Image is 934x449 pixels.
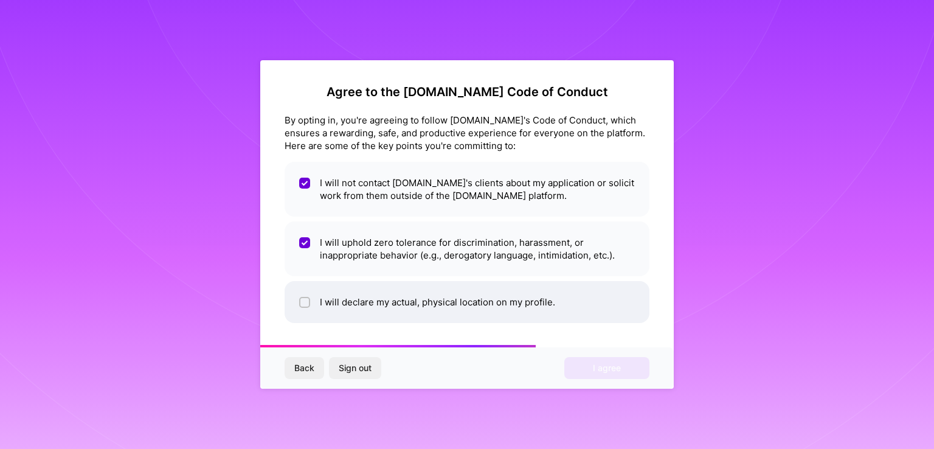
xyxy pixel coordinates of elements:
div: By opting in, you're agreeing to follow [DOMAIN_NAME]'s Code of Conduct, which ensures a rewardin... [285,114,649,152]
li: I will declare my actual, physical location on my profile. [285,281,649,323]
span: Back [294,362,314,374]
button: Sign out [329,357,381,379]
span: Sign out [339,362,372,374]
li: I will not contact [DOMAIN_NAME]'s clients about my application or solicit work from them outside... [285,162,649,217]
button: Back [285,357,324,379]
h2: Agree to the [DOMAIN_NAME] Code of Conduct [285,85,649,99]
li: I will uphold zero tolerance for discrimination, harassment, or inappropriate behavior (e.g., der... [285,221,649,276]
